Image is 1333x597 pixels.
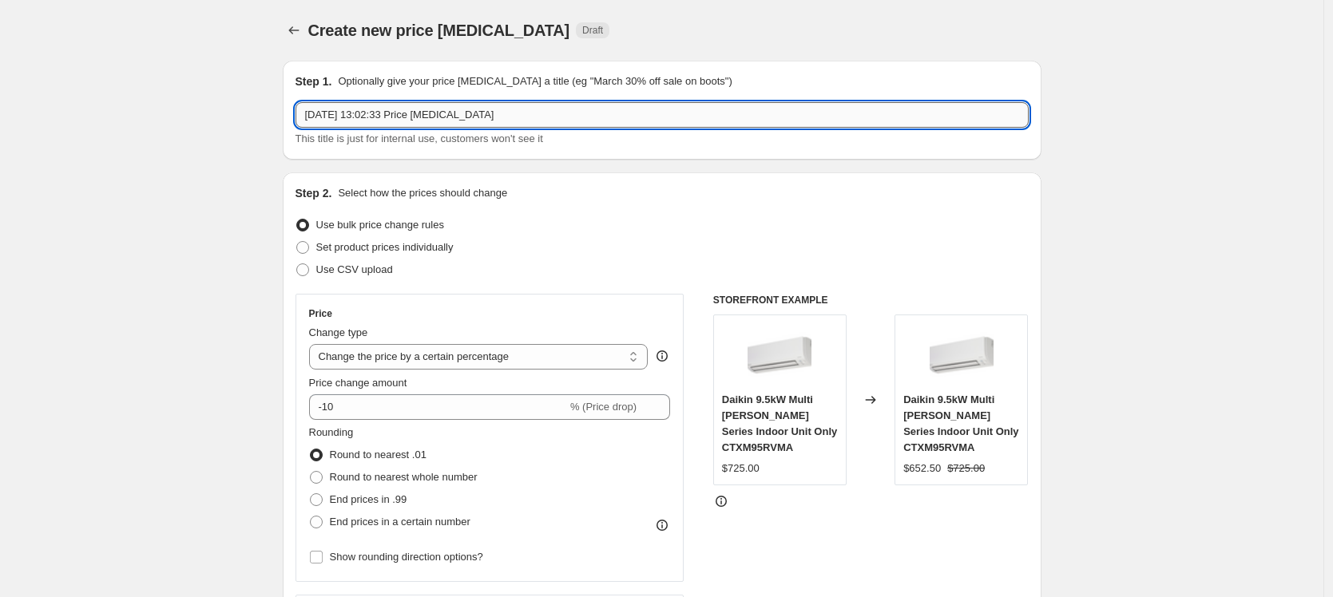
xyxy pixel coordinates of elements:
[713,294,1029,306] h6: STOREFRONT EXAMPLE
[903,393,1018,453] span: Daikin 9.5kW Multi [PERSON_NAME] Series Indoor Unit Only CTXM95RVMA
[330,471,478,483] span: Round to nearest whole number
[654,348,670,364] div: help
[316,263,393,275] span: Use CSV upload
[330,516,470,528] span: End prices in a certain number
[316,219,444,231] span: Use bulk price change rules
[309,426,354,438] span: Rounding
[338,73,732,89] p: Optionally give your price [MEDICAL_DATA] a title (eg "March 30% off sale on boots")
[309,394,567,420] input: -15
[947,461,985,476] strike: $725.00
[330,493,407,505] span: End prices in .99
[722,393,837,453] span: Daikin 9.5kW Multi [PERSON_NAME] Series Indoor Unit Only CTXM95RVMA
[316,241,454,253] span: Set product prices individually
[296,132,543,144] span: This title is just for internal use, customers won't see it
[748,323,811,387] img: Daikin-multi-head-indoor-unit_31ebed74-e785-4da5-b4d0-3f2c82e814ca_80x.png
[309,377,407,389] span: Price change amount
[309,326,368,338] span: Change type
[330,551,483,563] span: Show rounding direction options?
[283,19,305,42] button: Price change jobs
[296,73,332,89] h2: Step 1.
[296,185,332,201] h2: Step 2.
[338,185,507,201] p: Select how the prices should change
[582,24,603,37] span: Draft
[903,461,941,476] div: $652.50
[722,461,760,476] div: $725.00
[308,22,570,39] span: Create new price [MEDICAL_DATA]
[296,102,1029,128] input: 30% off holiday sale
[930,323,994,387] img: Daikin-multi-head-indoor-unit_31ebed74-e785-4da5-b4d0-3f2c82e814ca_80x.png
[570,401,637,413] span: % (Price drop)
[330,449,426,461] span: Round to nearest .01
[309,307,332,320] h3: Price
